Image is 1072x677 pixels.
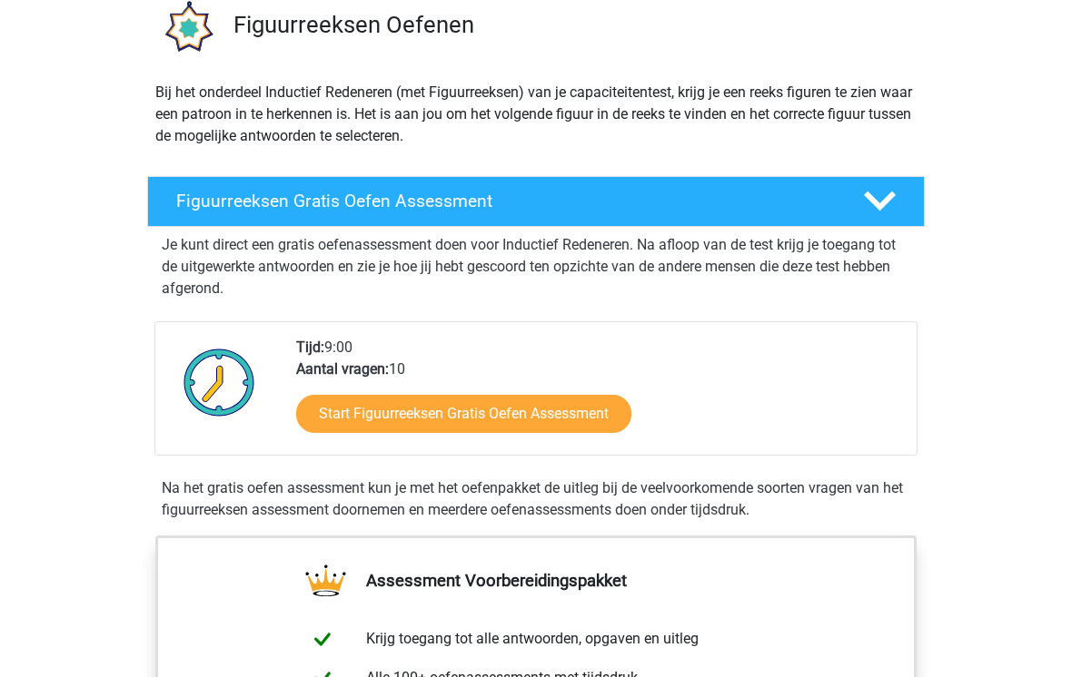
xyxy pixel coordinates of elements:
[233,12,910,40] h3: Figuurreeksen Oefenen
[296,339,324,357] b: Tijd:
[155,83,917,148] p: Bij het onderdeel Inductief Redeneren (met Figuurreeksen) van je capaciteitentest, krijg je een r...
[140,177,932,228] a: Figuurreeksen Gratis Oefen Assessment
[162,235,910,300] p: Je kunt direct een gratis oefenassessment doen voor Inductief Redeneren. Na afloop van de test kr...
[154,478,918,522] div: Na het gratis oefen assessment kun je met het oefenpakket de uitleg bij de veelvoorkomende soorte...
[283,338,916,456] div: 9:00 10
[296,396,631,434] a: Start Figuurreeksen Gratis Oefen Assessment
[176,191,834,212] h4: Figuurreeksen Gratis Oefen Assessment
[296,361,389,378] b: Aantal vragen:
[174,338,265,428] img: Klok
